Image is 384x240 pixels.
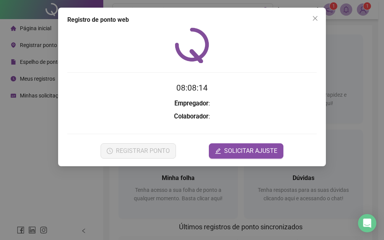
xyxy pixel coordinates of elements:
[174,113,208,120] strong: Colaborador
[309,12,321,24] button: Close
[67,15,317,24] div: Registro de ponto web
[67,112,317,122] h3: :
[224,146,277,156] span: SOLICITAR AJUSTE
[67,99,317,109] h3: :
[101,143,176,159] button: REGISTRAR PONTO
[176,83,208,92] time: 08:08:14
[209,143,283,159] button: editSOLICITAR AJUSTE
[174,100,208,107] strong: Empregador
[358,214,376,232] div: Open Intercom Messenger
[215,148,221,154] span: edit
[312,15,318,21] span: close
[175,28,209,63] img: QRPoint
